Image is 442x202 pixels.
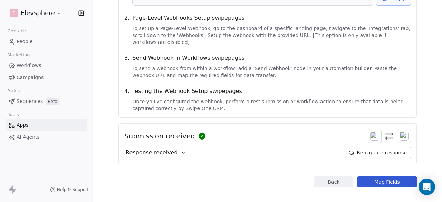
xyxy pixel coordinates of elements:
button: Back [314,176,353,187]
img: swipeonelogo.svg [370,132,379,141]
span: 4 . [124,87,129,112]
span: E [12,10,16,17]
span: Beta [46,98,59,105]
a: Campaigns [6,72,87,83]
a: Workflows [6,60,87,71]
span: 2 . [124,14,129,46]
span: People [17,38,33,45]
span: Campaigns [17,74,44,81]
span: Testing the Webhook Setup swipepages [132,87,411,95]
div: Open Intercom Messenger [419,179,435,195]
a: Help & Support [50,187,89,192]
a: People [6,36,87,47]
span: Apps [17,122,29,129]
span: Response received [126,148,178,157]
button: EElevsphere [8,7,64,19]
span: Send Webhook in Workflows swipepages [132,54,411,62]
span: Tools [5,109,22,120]
span: Help & Support [57,187,89,192]
span: Marketing [4,50,33,60]
span: 3 . [124,54,129,79]
span: To set up a Page-Level Webhook, go to the dashboard of a specific landing page, navigate to the '... [132,25,411,46]
button: Re-capture response [345,147,411,158]
span: AI Agents [17,134,40,141]
span: Sales [5,86,23,96]
span: Submission received [124,131,195,141]
button: Map Fields [357,176,417,187]
a: AI Agents [6,132,87,143]
a: Apps [6,119,87,131]
span: Page-Level Webhooks Setup swipepages [132,14,411,22]
span: Sequences [17,98,43,105]
img: swipepages.svg [400,132,409,141]
span: To send a webhook from within a workflow, add a 'Send Webhook' node in your automation builder. P... [132,65,411,79]
span: Once you've configured the webhook, perform a test submission or workflow action to ensure that d... [132,98,411,112]
a: SequencesBeta [6,96,87,107]
span: Contacts [4,26,30,36]
span: Elevsphere [21,9,55,18]
span: Workflows [17,62,41,69]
